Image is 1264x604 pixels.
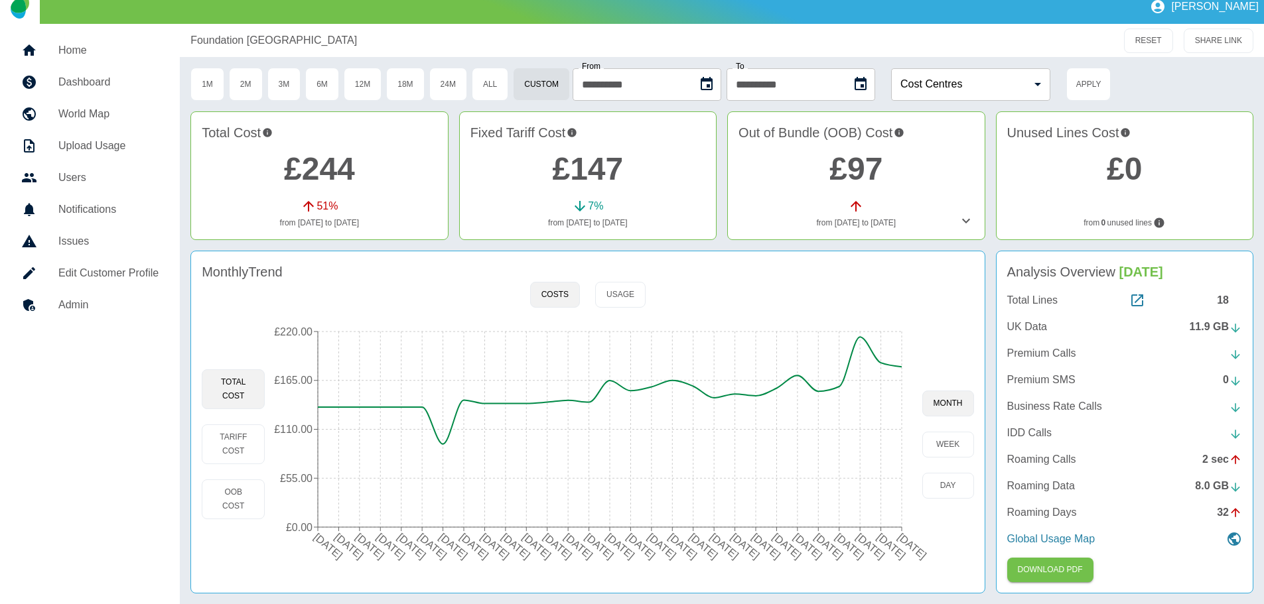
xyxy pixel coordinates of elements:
[58,265,159,281] h5: Edit Customer Profile
[479,531,512,561] tspan: [DATE]
[922,473,974,499] button: day
[1007,478,1075,494] p: Roaming Data
[1007,531,1242,547] a: Global Usage Map
[771,531,804,561] tspan: [DATE]
[729,531,762,561] tspan: [DATE]
[11,257,169,289] a: Edit Customer Profile
[1195,478,1242,494] div: 8.0 GB
[374,531,407,561] tspan: [DATE]
[11,225,169,257] a: Issues
[267,68,301,101] button: 3M
[1007,217,1242,229] p: from unused lines
[416,531,449,561] tspan: [DATE]
[736,62,744,70] label: To
[1007,425,1242,441] a: IDD Calls
[333,531,366,561] tspan: [DATE]
[1007,478,1242,494] a: Roaming Data8.0 GB
[58,202,159,217] h5: Notifications
[582,62,600,70] label: From
[1007,398,1242,414] a: Business Rate Calls
[202,424,265,464] button: Tariff Cost
[513,68,570,101] button: Custom
[1101,217,1106,229] b: 0
[58,74,159,90] h5: Dashboard
[738,123,973,143] h4: Out of Bundle (OOB) Cost
[595,282,646,308] button: Usage
[693,71,720,97] button: Choose date, selected date is 1 Jul 2025
[354,531,387,561] tspan: [DATE]
[922,432,974,457] button: week
[1007,505,1242,520] a: Roaming Days32
[625,531,658,561] tspan: [DATE]
[588,198,603,214] p: 7 %
[58,297,159,313] h5: Admin
[530,282,580,308] button: Costs
[470,217,705,229] p: from [DATE] to [DATE]
[284,151,355,186] a: £244
[274,424,313,435] tspan: £110.00
[567,123,577,143] svg: This is your recurring contracted cost
[1007,372,1242,388] a: Premium SMS0
[1007,558,1093,582] button: Click here to download the most recent invoice. If the current month’s invoice is unavailable, th...
[280,473,313,484] tspan: £55.00
[552,151,623,186] a: £147
[11,98,169,130] a: World Map
[1007,319,1242,335] a: UK Data11.9 GB
[202,479,265,519] button: OOB Cost
[274,375,313,386] tspan: £165.00
[687,531,721,561] tspan: [DATE]
[854,531,887,561] tspan: [DATE]
[1007,425,1052,441] p: IDD Calls
[286,522,313,533] tspan: £0.00
[1007,531,1095,547] p: Global Usage Map
[1007,319,1047,335] p: UK Data
[1007,345,1076,361] p: Premium Calls
[11,289,169,321] a: Admin
[1124,29,1173,53] button: RESET
[11,130,169,162] a: Upload Usage
[1007,372,1076,388] p: Premium SMS
[833,531,867,561] tspan: [DATE]
[58,42,159,58] h5: Home
[604,531,637,561] tspan: [DATE]
[1107,151,1142,186] a: £0
[262,123,273,143] svg: This is the total charges incurred from 01/07/2025 to 31/07/2025
[470,123,705,143] h4: Fixed Tariff Cost
[472,68,508,101] button: All
[1189,319,1242,335] div: 11.9 GB
[190,32,357,48] a: Foundation [GEOGRAPHIC_DATA]
[429,68,467,101] button: 24M
[1217,505,1242,520] div: 32
[274,326,313,337] tspan: £220.00
[58,170,159,186] h5: Users
[1007,292,1058,308] p: Total Lines
[1007,452,1076,467] p: Roaming Calls
[1007,262,1242,282] h4: Analysis Overview
[646,531,679,561] tspan: [DATE]
[58,233,159,249] h5: Issues
[11,34,169,66] a: Home
[11,162,169,194] a: Users
[58,138,159,154] h5: Upload Usage
[229,68,263,101] button: 2M
[202,123,437,143] h4: Total Cost
[11,66,169,98] a: Dashboard
[1007,505,1077,520] p: Roaming Days
[316,198,338,214] p: 51 %
[190,68,224,101] button: 1M
[202,262,283,282] h4: Monthly Trend
[847,71,874,97] button: Choose date, selected date is 31 Jul 2025
[437,531,470,561] tspan: [DATE]
[1066,68,1111,101] button: Apply
[812,531,845,561] tspan: [DATE]
[894,123,904,143] svg: Costs outside of your fixed tariff
[1119,265,1163,279] span: [DATE]
[896,531,929,561] tspan: [DATE]
[395,531,429,561] tspan: [DATE]
[386,68,424,101] button: 18M
[305,68,339,101] button: 6M
[1184,29,1253,53] button: SHARE LINK
[792,531,825,561] tspan: [DATE]
[58,106,159,122] h5: World Map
